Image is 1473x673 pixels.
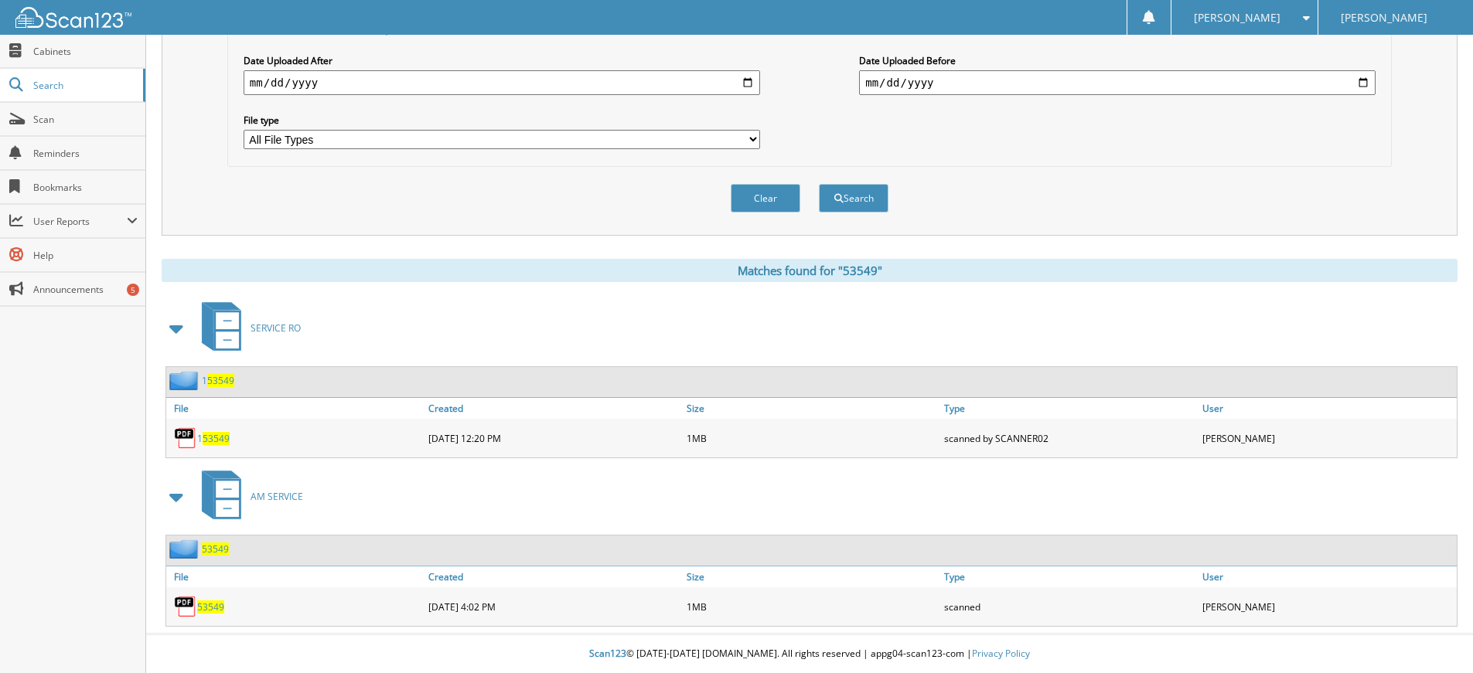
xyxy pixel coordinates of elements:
[203,432,230,445] span: 53549
[33,249,138,262] span: Help
[169,539,202,559] img: folder2.png
[940,423,1199,454] div: scanned by SCANNER02
[174,595,197,618] img: PDF.png
[15,7,131,28] img: scan123-logo-white.svg
[166,566,425,587] a: File
[127,284,139,296] div: 5
[33,79,135,92] span: Search
[174,427,197,450] img: PDF.png
[244,114,760,127] label: File type
[1199,591,1457,622] div: [PERSON_NAME]
[425,423,683,454] div: [DATE] 12:20 PM
[683,423,941,454] div: 1MB
[202,374,234,387] a: 153549
[683,591,941,622] div: 1MB
[940,398,1199,419] a: Type
[425,591,683,622] div: [DATE] 4:02 PM
[33,283,138,296] span: Announcements
[251,490,303,503] span: AM SERVICE
[193,297,301,359] a: SERVICE RO
[251,321,301,335] span: SERVICE RO
[162,259,1458,282] div: Matches found for "53549"
[193,466,303,527] a: AM SERVICE
[1199,398,1457,419] a: User
[33,45,138,58] span: Cabinets
[819,184,888,212] button: Search
[202,542,229,556] a: 53549
[33,113,138,126] span: Scan
[33,147,138,160] span: Reminders
[731,184,800,212] button: Clear
[197,432,230,445] a: 153549
[33,181,138,194] span: Bookmarks
[940,566,1199,587] a: Type
[244,70,760,95] input: start
[425,566,683,587] a: Created
[859,70,1376,95] input: end
[683,398,941,419] a: Size
[940,591,1199,622] div: scanned
[197,600,224,614] a: 53549
[1194,13,1280,22] span: [PERSON_NAME]
[166,398,425,419] a: File
[972,647,1030,660] a: Privacy Policy
[683,566,941,587] a: Size
[425,398,683,419] a: Created
[1396,599,1473,673] iframe: Chat Widget
[589,647,626,660] span: Scan123
[207,374,234,387] span: 53549
[33,215,127,228] span: User Reports
[1199,566,1457,587] a: User
[1199,423,1457,454] div: [PERSON_NAME]
[169,371,202,390] img: folder2.png
[1341,13,1427,22] span: [PERSON_NAME]
[244,54,760,67] label: Date Uploaded After
[859,54,1376,67] label: Date Uploaded Before
[146,635,1473,673] div: © [DATE]-[DATE] [DOMAIN_NAME]. All rights reserved | appg04-scan123-com |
